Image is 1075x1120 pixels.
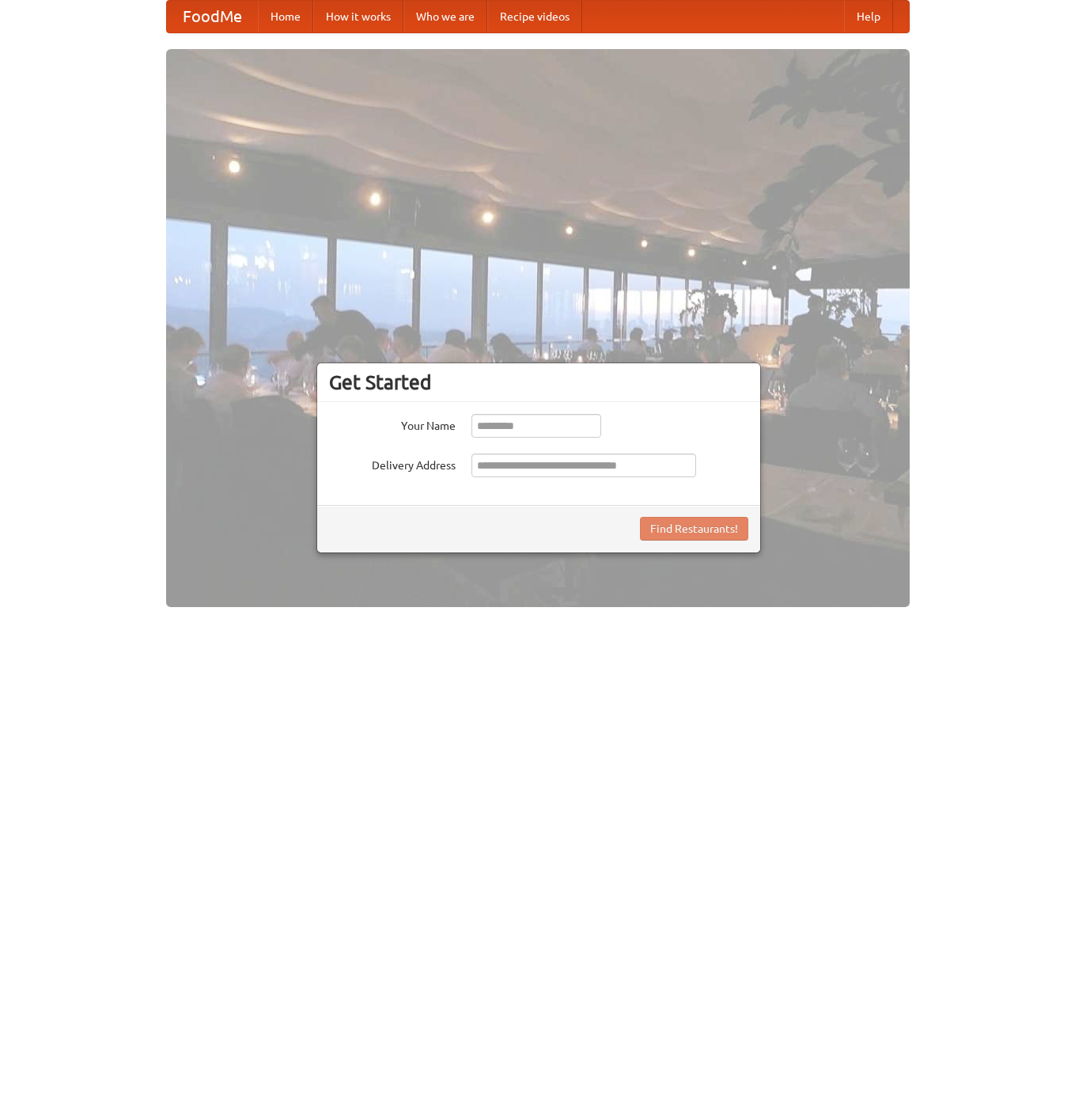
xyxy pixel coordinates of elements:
[258,1,313,32] a: Home
[844,1,893,32] a: Help
[487,1,582,32] a: Recipe videos
[313,1,403,32] a: How it works
[329,370,748,394] h3: Get Started
[167,1,258,32] a: FoodMe
[329,414,456,434] label: Your Name
[329,454,456,473] label: Delivery Address
[403,1,487,32] a: Who we are
[640,517,748,541] button: Find Restaurants!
